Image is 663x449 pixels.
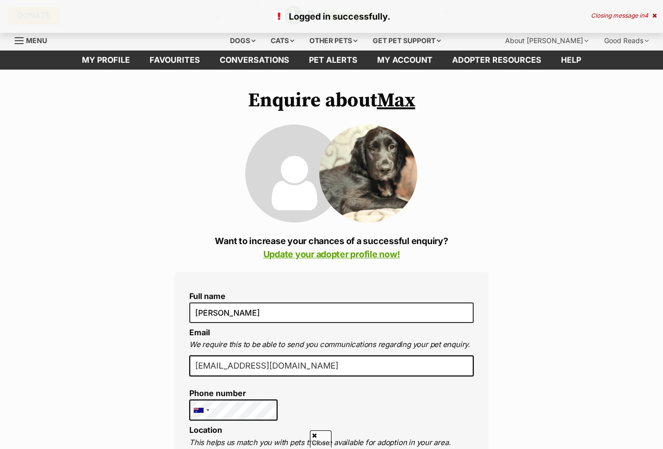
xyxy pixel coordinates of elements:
[140,50,210,70] a: Favourites
[366,31,448,50] div: Get pet support
[367,50,442,70] a: My account
[189,292,474,300] label: Full name
[189,425,222,435] label: Location
[498,31,595,50] div: About [PERSON_NAME]
[190,400,212,421] div: Australia: +61
[377,88,415,113] a: Max
[189,327,210,337] label: Email
[189,302,474,323] input: E.g. Jimmy Chew
[299,50,367,70] a: Pet alerts
[72,50,140,70] a: My profile
[551,50,591,70] a: Help
[264,31,301,50] div: Cats
[263,249,400,259] a: Update your adopter profile now!
[319,125,417,223] img: Max
[223,31,262,50] div: Dogs
[175,89,488,112] h1: Enquire about
[26,36,47,45] span: Menu
[189,437,474,449] p: This helps us match you with pets that are available for adoption in your area.
[175,234,488,261] p: Want to increase your chances of a successful enquiry?
[310,430,331,448] span: Close
[189,339,474,350] p: We require this to be able to send you communications regarding your pet enquiry.
[189,389,278,398] label: Phone number
[442,50,551,70] a: Adopter resources
[15,31,54,49] a: Menu
[210,50,299,70] a: conversations
[303,31,364,50] div: Other pets
[597,31,656,50] div: Good Reads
